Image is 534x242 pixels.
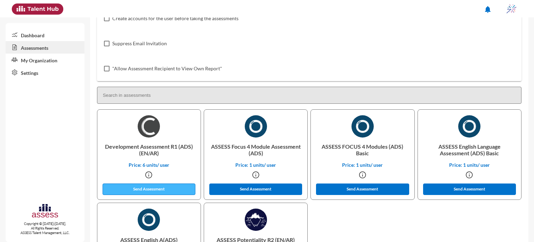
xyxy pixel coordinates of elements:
a: Settings [6,66,84,79]
mat-icon: notifications [484,5,492,14]
span: Suppress Email Invitation [112,39,167,48]
p: Price: 6 units/ user [103,162,195,168]
p: Price: 1 units/ user [316,162,408,168]
button: Send Assessment [423,184,516,195]
button: Send Assessment [316,184,409,195]
p: ASSESS English Language Assessment (ADS) Basic [423,138,516,162]
a: Dashboard [6,29,84,41]
button: Send Assessment [103,184,196,195]
p: Price: 1 units/ user [423,162,516,168]
a: My Organization [6,54,84,66]
button: Send Assessment [209,184,302,195]
img: assesscompany-logo.png [31,203,59,220]
span: Create accounts for the user before taking the assessments [112,14,238,23]
a: Assessments [6,41,84,54]
span: "Allow Assessment Recipient to View Own Report" [112,64,222,73]
input: Search in assessments [97,87,521,104]
p: Copyright © [DATE]-[DATE]. All Rights Reserved. ASSESS Talent Management, LLC. [6,221,84,235]
p: ASSESS FOCUS 4 Modules (ADS) Basic [316,138,408,162]
p: Development Assessment R1 (ADS) (EN/AR) [103,138,195,162]
p: Price: 1 units/ user [210,162,302,168]
p: ASSESS Focus 4 Module Assessment (ADS) [210,138,302,162]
